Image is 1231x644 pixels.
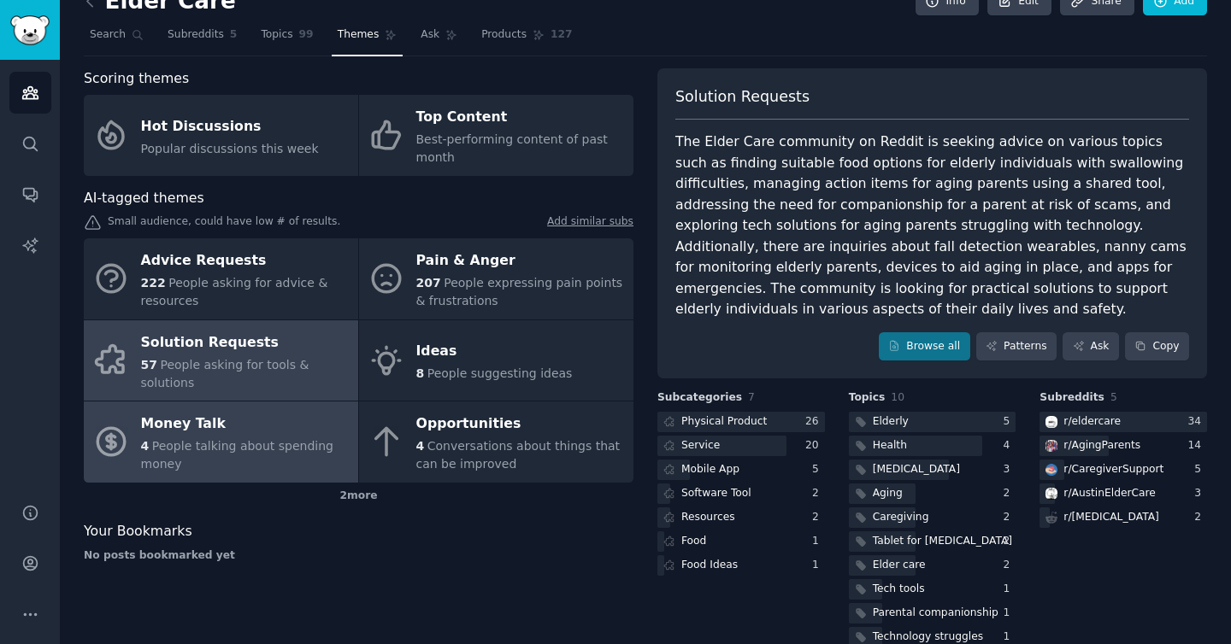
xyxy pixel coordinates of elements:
[873,510,929,525] div: Caregiving
[1040,483,1207,505] a: AustinElderCarer/AustinElderCare3
[1004,534,1016,549] div: 2
[1110,391,1117,403] span: 5
[141,142,319,155] span: Popular discussions this week
[90,27,126,43] span: Search
[1004,582,1016,597] div: 1
[416,248,625,275] div: Pain & Anger
[141,329,350,356] div: Solution Requests
[657,507,825,529] a: Resources2
[1045,440,1057,452] img: AgingParents
[141,439,333,471] span: People talking about spending money
[475,21,578,56] a: Products127
[1004,414,1016,430] div: 5
[416,338,573,366] div: Ideas
[84,401,358,483] a: Money Talk4People talking about spending money
[1040,507,1207,529] a: r/[MEDICAL_DATA]2
[657,531,825,553] a: Food1
[1004,606,1016,621] div: 1
[681,510,735,525] div: Resources
[84,95,358,176] a: Hot DiscussionsPopular discussions this week
[141,276,328,307] span: People asking for advice & resources
[675,86,810,108] span: Solution Requests
[141,113,319,140] div: Hot Discussions
[812,510,825,525] div: 2
[812,534,825,549] div: 1
[1040,412,1207,433] a: eldercarer/eldercare34
[416,411,625,438] div: Opportunities
[681,438,720,454] div: Service
[849,483,1016,505] a: Aging2
[338,27,380,43] span: Themes
[1194,486,1207,501] div: 3
[551,27,573,43] span: 127
[1063,438,1140,454] div: r/ AgingParents
[1194,462,1207,477] div: 5
[873,486,903,501] div: Aging
[84,548,633,564] div: No posts bookmarked yet
[416,276,623,307] span: People expressing pain points & frustrations
[84,521,192,542] span: Your Bookmarks
[168,27,224,43] span: Subreddits
[873,582,925,597] div: Tech tools
[1004,462,1016,477] div: 3
[359,238,633,319] a: Pain & Anger207People expressing pain points & frustrations
[261,27,292,43] span: Topics
[10,15,50,45] img: GummySearch logo
[873,558,926,573] div: Elder care
[416,132,608,164] span: Best-performing content of past month
[1004,438,1016,454] div: 4
[849,555,1016,577] a: Elder care2
[84,320,358,401] a: Solution Requests57People asking for tools & solutions
[812,462,825,477] div: 5
[849,579,1016,600] a: Tech tools1
[812,558,825,573] div: 1
[873,438,907,454] div: Health
[359,95,633,176] a: Top ContentBest-performing content of past month
[141,358,309,389] span: People asking for tools & solutions
[162,21,243,56] a: Subreddits5
[849,603,1016,624] a: Parental companionship1
[1004,510,1016,525] div: 2
[332,21,403,56] a: Themes
[1040,460,1207,481] a: CaregiverSupportr/CaregiverSupport5
[1045,416,1057,428] img: eldercare
[849,436,1016,457] a: Health4
[805,414,825,430] div: 26
[1187,438,1207,454] div: 14
[84,21,150,56] a: Search
[873,462,960,477] div: [MEDICAL_DATA]
[1194,510,1207,525] div: 2
[427,366,573,380] span: People suggesting ideas
[416,439,425,453] span: 4
[873,414,909,430] div: Elderly
[141,276,166,290] span: 222
[359,401,633,483] a: Opportunities4Conversations about things that can be improved
[481,27,527,43] span: Products
[84,214,633,232] div: Small audience, could have low # of results.
[141,411,350,438] div: Money Talk
[415,21,463,56] a: Ask
[1004,486,1016,501] div: 2
[657,436,825,457] a: Service20
[849,531,1016,553] a: Tablet for [MEDICAL_DATA]2
[1063,510,1159,525] div: r/ [MEDICAL_DATA]
[873,606,998,621] div: Parental companionship
[416,366,425,380] span: 8
[976,332,1057,361] a: Patterns
[891,391,904,403] span: 10
[849,390,886,406] span: Topics
[1063,462,1163,477] div: r/ CaregiverSupport
[657,460,825,481] a: Mobile App5
[849,412,1016,433] a: Elderly5
[299,27,314,43] span: 99
[849,460,1016,481] a: [MEDICAL_DATA]3
[812,486,825,501] div: 2
[681,414,767,430] div: Physical Product
[416,439,621,471] span: Conversations about things that can be improved
[84,68,189,90] span: Scoring themes
[657,412,825,433] a: Physical Product26
[805,438,825,454] div: 20
[359,320,633,401] a: Ideas8People suggesting ideas
[84,188,204,209] span: AI-tagged themes
[657,390,742,406] span: Subcategories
